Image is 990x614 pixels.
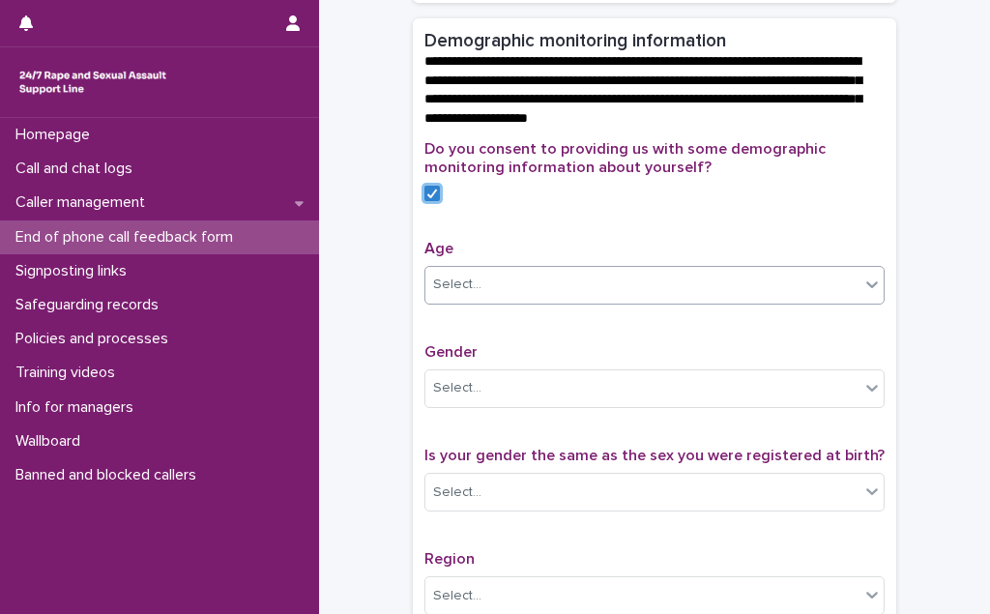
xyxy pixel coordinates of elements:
span: Is your gender the same as the sex you were registered at birth? [424,448,885,463]
p: Training videos [8,364,131,382]
div: Select... [433,378,481,398]
div: Select... [433,275,481,295]
span: Gender [424,344,478,360]
p: End of phone call feedback form [8,228,248,247]
span: Age [424,241,453,256]
p: Policies and processes [8,330,184,348]
span: Region [424,551,475,567]
p: Call and chat logs [8,160,148,178]
p: Caller management [8,193,160,212]
div: Select... [433,482,481,503]
img: rhQMoQhaT3yELyF149Cw [15,63,170,102]
p: Wallboard [8,432,96,451]
p: Info for managers [8,398,149,417]
div: Select... [433,586,481,606]
p: Homepage [8,126,105,144]
p: Safeguarding records [8,296,174,314]
p: Banned and blocked callers [8,466,212,484]
p: Signposting links [8,262,142,280]
h2: Demographic monitoring information [424,30,726,52]
span: Do you consent to providing us with some demographic monitoring information about yourself? [424,141,826,175]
